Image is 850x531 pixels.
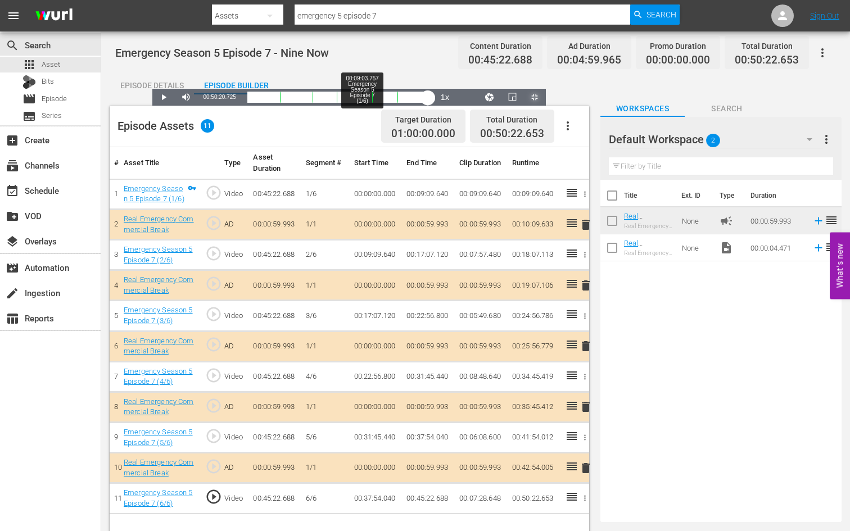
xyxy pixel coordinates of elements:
[825,214,838,227] span: reorder
[220,301,248,331] td: Video
[205,184,222,201] span: play_circle_outline
[194,72,278,94] button: Episode Builder
[746,207,808,234] td: 00:00:59.993
[201,119,214,133] span: 11
[124,184,184,203] a: Emergency Season 5 Episode 7 (1/6)
[248,483,301,514] td: 00:45:22.688
[220,453,248,483] td: AD
[455,361,508,392] td: 00:08:48.640
[248,209,301,239] td: 00:00:59.993
[248,240,301,270] td: 00:45:22.688
[117,119,214,133] div: Episode Assets
[677,234,715,261] td: None
[6,39,19,52] span: Search
[301,147,349,179] th: Segment #
[248,301,301,331] td: 00:45:22.688
[203,94,236,100] span: 00:50:20.725
[27,3,81,29] img: ans4CAIJ8jUAAAAAAAAAAAAAAAAAAAAAAAAgQb4GAAAAAAAAAAAAAAAAAAAAAAAAJMjXAAAAAAAAAAAAAAAAAAAAAAAAgAT5G...
[175,89,197,106] button: Mute
[110,179,119,209] td: 1
[391,112,455,128] div: Target Duration
[124,337,194,356] a: Real Emergency Commercial Break
[42,93,67,105] span: Episode
[110,331,119,361] td: 6
[402,270,455,301] td: 00:00:59.993
[579,460,593,476] button: delete
[455,301,508,331] td: 00:05:49.680
[455,147,508,179] th: Clip Duration
[624,223,673,230] div: Real Emergency Commercial Break
[508,147,560,179] th: Runtime
[205,428,222,444] span: play_circle_outline
[6,210,19,223] span: VOD
[579,277,593,293] button: delete
[468,38,532,54] div: Content Duration
[124,306,193,325] a: Emergency Season 5 Episode 7 (3/6)
[579,338,593,355] button: delete
[110,147,119,179] th: #
[433,89,456,106] button: Playback Rate
[735,38,799,54] div: Total Duration
[124,215,194,234] a: Real Emergency Commercial Break
[205,367,222,384] span: play_circle_outline
[124,397,194,416] a: Real Emergency Commercial Break
[301,301,349,331] td: 3/6
[508,361,560,392] td: 00:34:45.419
[248,423,301,453] td: 00:45:22.688
[713,180,744,211] th: Type
[455,331,508,361] td: 00:00:59.993
[42,76,54,87] span: Bits
[508,483,560,514] td: 00:50:22.653
[735,54,799,67] span: 00:50:22.653
[579,461,593,475] span: delete
[508,423,560,453] td: 00:41:54.012
[115,46,329,60] span: Emergency Season 5 Episode 7 - Nine Now
[248,179,301,209] td: 00:45:22.688
[110,301,119,331] td: 5
[248,331,301,361] td: 00:00:59.993
[624,180,675,211] th: Title
[301,331,349,361] td: 1/1
[350,483,403,514] td: 00:37:54.040
[480,127,544,140] span: 00:50:22.653
[248,270,301,301] td: 00:00:59.993
[468,54,532,67] span: 00:45:22.688
[706,129,720,152] span: 2
[508,392,560,422] td: 00:35:45.412
[248,361,301,392] td: 00:45:22.688
[402,209,455,239] td: 00:00:59.993
[579,279,593,292] span: delete
[350,423,403,453] td: 00:31:45.440
[22,110,36,123] span: Series
[110,209,119,239] td: 2
[124,428,193,447] a: Emergency Season 5 Episode 7 (5/6)
[508,301,560,331] td: 00:24:56.786
[579,218,593,232] span: delete
[812,215,825,227] svg: Add to Episode
[6,184,19,198] span: Schedule
[609,124,823,155] div: Default Workspace
[391,128,455,140] span: 01:00:00.000
[508,453,560,483] td: 00:42:54.005
[402,147,455,179] th: End Time
[301,179,349,209] td: 1/6
[523,89,546,106] button: Exit Fullscreen
[402,361,455,392] td: 00:31:45.440
[825,240,838,254] span: reorder
[455,240,508,270] td: 00:07:57.480
[455,179,508,209] td: 00:09:09.640
[402,331,455,361] td: 00:00:59.993
[830,232,850,299] button: Open Feedback Widget
[119,147,201,179] th: Asset Title
[152,89,175,106] button: Play
[744,180,811,211] th: Duration
[301,209,349,239] td: 1/1
[220,179,248,209] td: Video
[220,240,248,270] td: Video
[124,367,193,386] a: Emergency Season 5 Episode 7 (4/6)
[402,453,455,483] td: 00:00:59.993
[646,4,676,25] span: Search
[350,209,403,239] td: 00:00:00.000
[480,112,544,128] div: Total Duration
[7,9,20,22] span: menu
